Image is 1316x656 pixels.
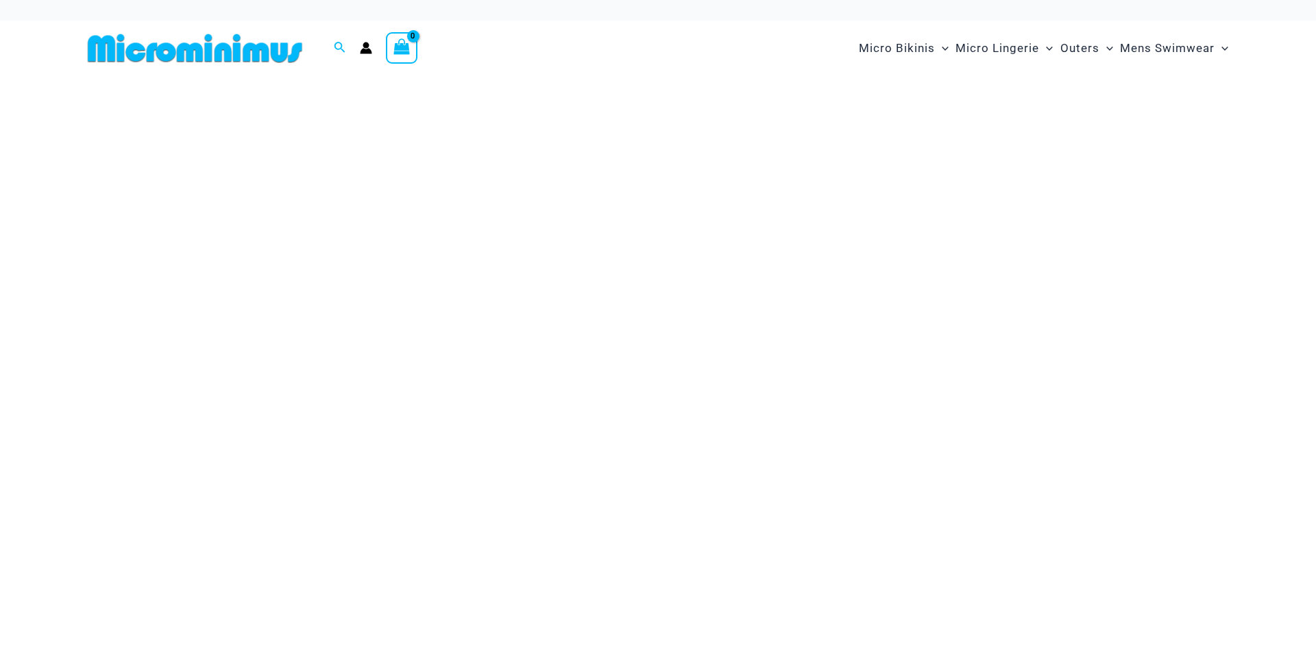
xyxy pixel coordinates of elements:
[360,42,372,54] a: Account icon link
[952,27,1056,69] a: Micro LingerieMenu ToggleMenu Toggle
[935,31,949,66] span: Menu Toggle
[1057,27,1117,69] a: OutersMenu ToggleMenu Toggle
[1117,27,1232,69] a: Mens SwimwearMenu ToggleMenu Toggle
[1215,31,1228,66] span: Menu Toggle
[1039,31,1053,66] span: Menu Toggle
[859,31,935,66] span: Micro Bikinis
[334,40,346,57] a: Search icon link
[1099,31,1113,66] span: Menu Toggle
[8,90,1308,532] img: Waves Breaking Ocean Bikini Pack
[855,27,952,69] a: Micro BikinisMenu ToggleMenu Toggle
[82,33,308,64] img: MM SHOP LOGO FLAT
[853,25,1234,71] nav: Site Navigation
[955,31,1039,66] span: Micro Lingerie
[1060,31,1099,66] span: Outers
[386,32,417,64] a: View Shopping Cart, empty
[1120,31,1215,66] span: Mens Swimwear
